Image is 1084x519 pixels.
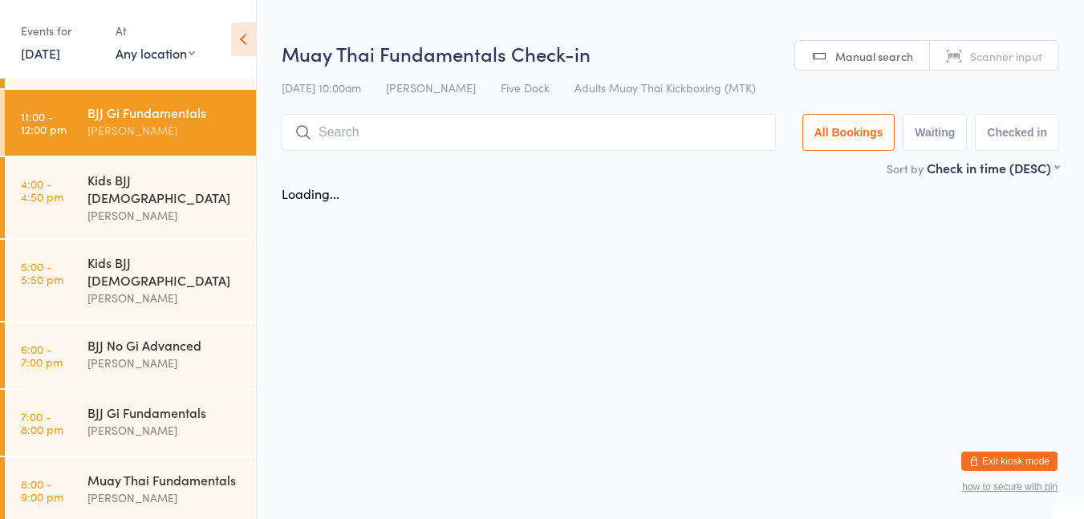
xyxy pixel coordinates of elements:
[21,44,60,62] a: [DATE]
[21,343,63,368] time: 6:00 - 7:00 pm
[386,79,476,95] span: [PERSON_NAME]
[975,114,1059,151] button: Checked in
[21,260,63,286] time: 5:00 - 5:50 pm
[282,114,776,151] input: Search
[282,40,1059,67] h2: Muay Thai Fundamentals Check-in
[87,354,242,372] div: [PERSON_NAME]
[5,322,256,388] a: 6:00 -7:00 pmBJJ No Gi Advanced[PERSON_NAME]
[962,481,1058,493] button: how to secure with pin
[116,18,195,44] div: At
[87,489,242,507] div: [PERSON_NAME]
[970,48,1042,64] span: Scanner input
[21,477,63,503] time: 8:00 - 9:00 pm
[5,157,256,238] a: 4:00 -4:50 pmKids BJJ [DEMOGRAPHIC_DATA][PERSON_NAME]
[87,336,242,354] div: BJJ No Gi Advanced
[5,90,256,156] a: 11:00 -12:00 pmBJJ Gi Fundamentals[PERSON_NAME]
[574,79,756,95] span: Adults Muay Thai Kickboxing (MTK)
[961,452,1058,471] button: Exit kiosk mode
[21,110,67,136] time: 11:00 - 12:00 pm
[21,177,63,203] time: 4:00 - 4:50 pm
[87,171,242,206] div: Kids BJJ [DEMOGRAPHIC_DATA]
[87,121,242,140] div: [PERSON_NAME]
[903,114,967,151] button: Waiting
[87,471,242,489] div: Muay Thai Fundamentals
[21,410,63,436] time: 7:00 - 8:00 pm
[87,253,242,289] div: Kids BJJ [DEMOGRAPHIC_DATA]
[116,44,195,62] div: Any location
[501,79,550,95] span: Five Dock
[87,421,242,440] div: [PERSON_NAME]
[802,114,895,151] button: All Bookings
[5,390,256,456] a: 7:00 -8:00 pmBJJ Gi Fundamentals[PERSON_NAME]
[87,403,242,421] div: BJJ Gi Fundamentals
[21,18,99,44] div: Events for
[282,184,339,202] div: Loading...
[282,79,361,95] span: [DATE] 10:00am
[87,206,242,225] div: [PERSON_NAME]
[835,48,913,64] span: Manual search
[927,159,1059,176] div: Check in time (DESC)
[887,160,924,176] label: Sort by
[87,103,242,121] div: BJJ Gi Fundamentals
[5,240,256,321] a: 5:00 -5:50 pmKids BJJ [DEMOGRAPHIC_DATA][PERSON_NAME]
[87,289,242,307] div: [PERSON_NAME]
